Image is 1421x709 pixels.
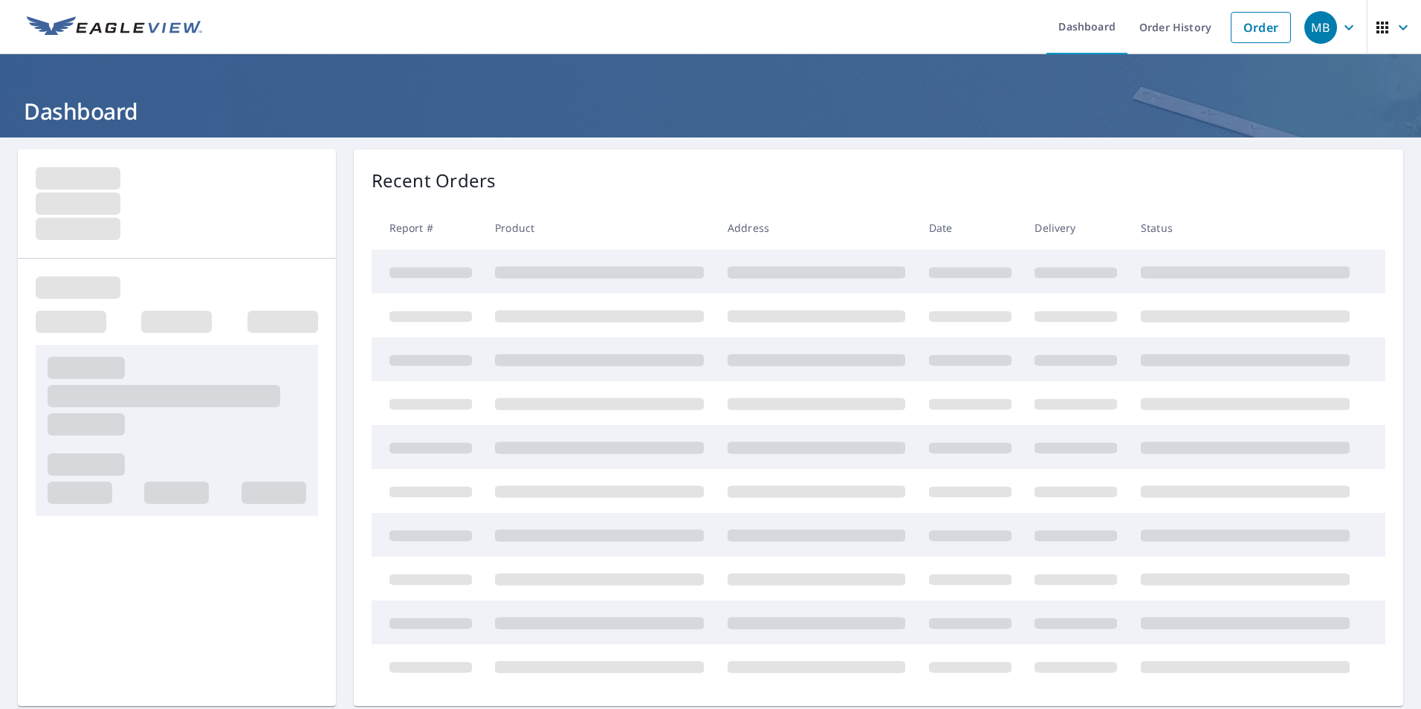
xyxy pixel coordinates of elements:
p: Recent Orders [372,167,496,194]
th: Report # [372,206,484,250]
th: Date [917,206,1023,250]
h1: Dashboard [18,96,1403,126]
th: Address [716,206,917,250]
th: Product [483,206,716,250]
a: Order [1231,12,1291,43]
div: MB [1304,11,1337,44]
th: Delivery [1023,206,1129,250]
th: Status [1129,206,1362,250]
img: EV Logo [27,16,202,39]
